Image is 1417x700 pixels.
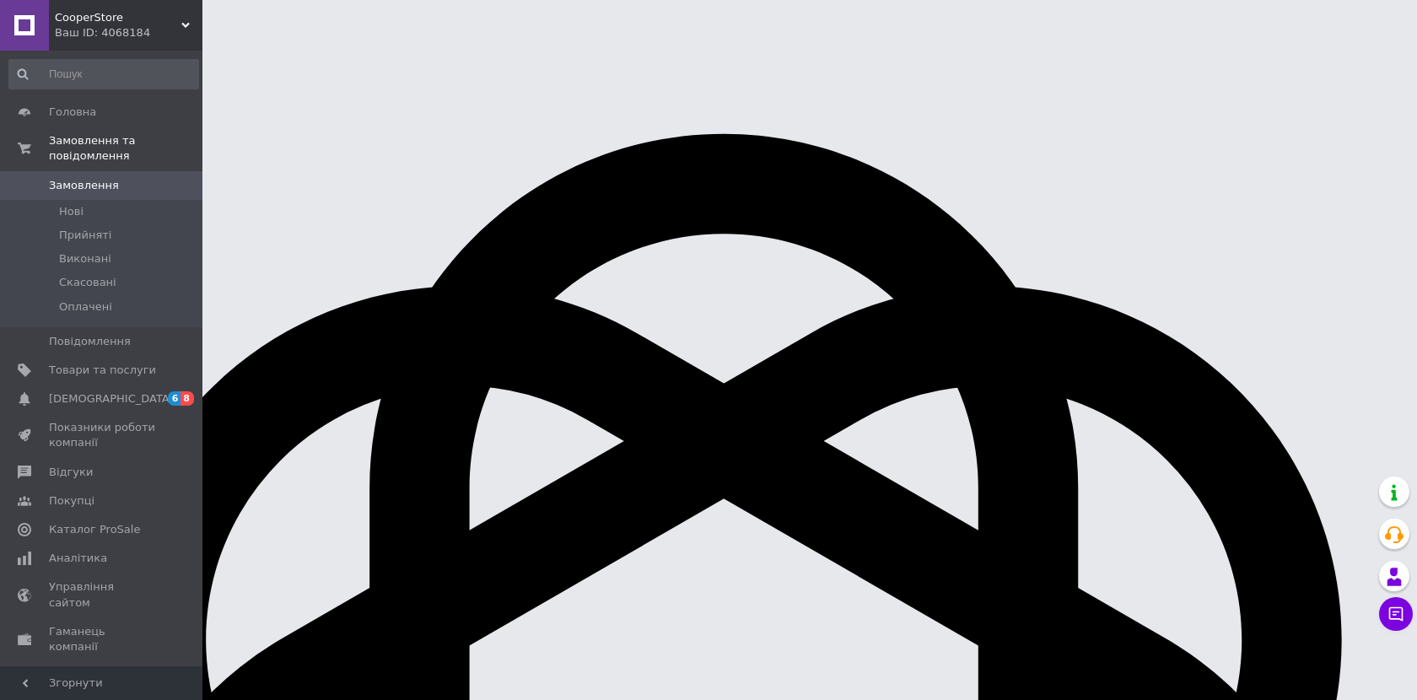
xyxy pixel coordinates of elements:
[180,391,194,406] span: 8
[8,59,199,89] input: Пошук
[49,391,174,407] span: [DEMOGRAPHIC_DATA]
[49,420,156,450] span: Показники роботи компанії
[49,465,93,480] span: Відгуки
[49,579,156,610] span: Управління сайтом
[55,25,202,40] div: Ваш ID: 4068184
[168,391,181,406] span: 6
[49,133,202,164] span: Замовлення та повідомлення
[49,105,96,120] span: Головна
[59,275,116,290] span: Скасовані
[55,10,181,25] span: CooperStore
[49,334,131,349] span: Повідомлення
[49,522,140,537] span: Каталог ProSale
[59,251,111,267] span: Виконані
[59,204,84,219] span: Нові
[49,493,94,509] span: Покупці
[49,363,156,378] span: Товари та послуги
[59,228,111,243] span: Прийняті
[49,551,107,566] span: Аналітика
[49,178,119,193] span: Замовлення
[1379,597,1413,631] button: Чат з покупцем
[59,299,112,315] span: Оплачені
[49,624,156,654] span: Гаманець компанії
